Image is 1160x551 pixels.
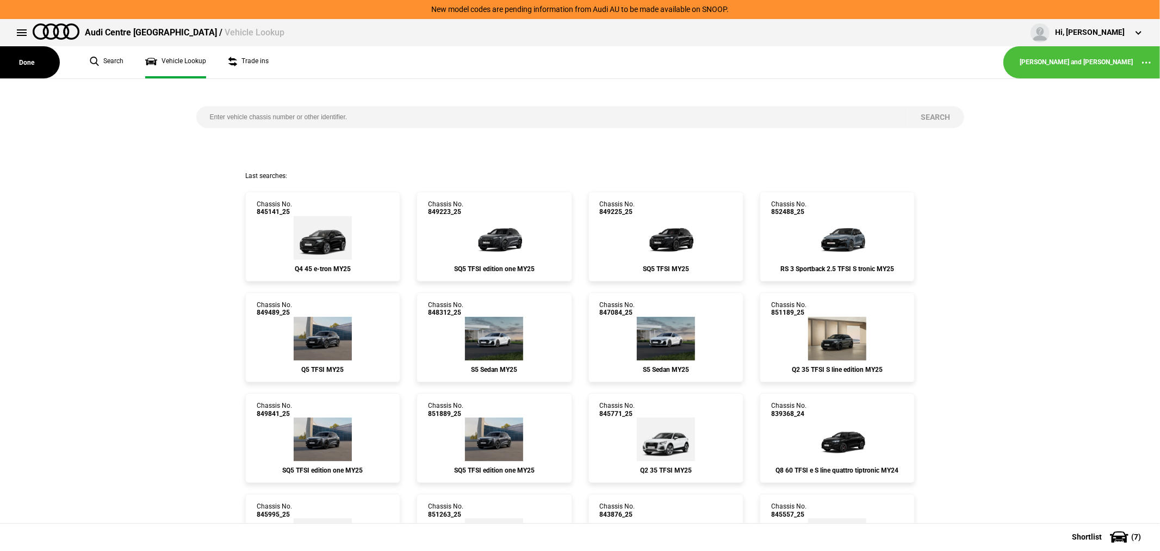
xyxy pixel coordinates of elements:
span: 849489_25 [257,309,292,316]
span: ( 7 ) [1131,533,1141,541]
span: 851263_25 [428,511,463,518]
div: RS 3 Sportback 2.5 TFSI S tronic MY25 [771,265,903,273]
button: Shortlist(7) [1056,523,1160,550]
span: 849841_25 [257,410,292,418]
img: Audi_4MT0P3_24_EI_0E0E_CX2_MP_WF9_0N5_3S2_(Nadin:_0N5_3S2_C87_CX2_N0Q_S2S_S9S_WF9_YJZ)_ext.png [805,418,870,461]
div: S5 Sedan MY25 [428,366,560,374]
img: Audi_GUBAZG_25_FW_N7N7_3FU_WA9_PAH_WA7_6FJ_PYH_F80_H65_Y4T_(Nadin:_3FU_6FJ_C56_F80_H65_PAH_PYH_S9... [294,317,352,360]
span: Shortlist [1072,533,1102,541]
div: Chassis No. [771,402,807,418]
div: Chassis No. [600,503,635,518]
div: Chassis No. [771,301,807,317]
div: Chassis No. [600,402,635,418]
a: Search [90,46,123,78]
a: Trade ins [228,46,269,78]
button: ... [1133,49,1160,76]
span: 845557_25 [771,511,807,518]
div: Q2 35 TFSI S line edition MY25 [771,366,903,374]
span: 845771_25 [600,410,635,418]
span: 839368_24 [771,410,807,418]
img: Audi_GUBS5Y_25LE_GX_6Y6Y_PAH_6FJ_53D_(Nadin:_53D_6FJ_C56_PAH)_ext.png [465,418,523,461]
div: Chassis No. [600,200,635,216]
span: 849225_25 [600,208,635,216]
div: Chassis No. [428,200,463,216]
div: Chassis No. [771,503,807,518]
img: audi.png [33,23,79,40]
div: Chassis No. [428,402,463,418]
div: SQ5 TFSI MY25 [600,265,732,273]
img: Audi_GAGBKG_25_YM_2Y2Y_WA2_4E7_6XK_4L6_(Nadin:_4E7_4L6_6XK_C49_WA2)_ext.png [637,418,695,461]
img: Audi_F4BA53_25_BH_0E0E_3FU_4ZD_WA7_WA2_3S2_PY5_PYY_QQ9_55K_99N_(Nadin:_3FU_3S2_4ZD_55K_99N_C18_PY... [294,216,352,260]
div: Q5 TFSI MY25 [257,366,389,374]
div: SQ5 TFSI edition one MY25 [428,265,560,273]
div: Chassis No. [257,200,292,216]
div: Chassis No. [257,301,292,317]
div: S5 Sedan MY25 [600,366,732,374]
div: Chassis No. [771,200,807,216]
span: 849223_25 [428,208,463,216]
span: 843876_25 [600,511,635,518]
span: 848312_25 [428,309,463,316]
span: 851889_25 [428,410,463,418]
input: Enter vehicle chassis number or other identifier. [196,106,908,128]
div: Hi, [PERSON_NAME] [1055,27,1125,38]
div: Chassis No. [257,402,292,418]
div: SQ5 TFSI edition one MY25 [428,467,560,474]
div: Q4 45 e-tron MY25 [257,265,389,273]
img: Audi_GUBS5Y_25S_OR_0E0E_PAH_WA2_6FJ_PQ7_53A_PYH_PWV_(Nadin:_53A_6FJ_C56_PAH_PQ7_PWV_PYH_WA2)_ext.png [633,216,698,260]
div: Chassis No. [257,503,292,518]
span: Last searches: [245,172,287,180]
span: 851189_25 [771,309,807,316]
div: Q2 35 TFSI MY25 [600,467,732,474]
div: SQ5 TFSI edition one MY25 [257,467,389,474]
span: Vehicle Lookup [225,27,284,38]
img: Audi_GUBS5Y_25LE_GX_6Y6Y_PAH_6FJ_(Nadin:_6FJ_C56_PAH_S9S)_ext.png [294,418,352,461]
div: Q8 60 TFSI e S line quattro tiptronic MY24 [771,467,903,474]
div: Chassis No. [428,503,463,518]
span: 845141_25 [257,208,292,216]
img: Audi_GUBS5Y_25LE_GX_6Y6Y_PAH_6FJ_53D_(Nadin:_53D_6FJ_C56_PAH_S9S)_ext.png [462,216,527,260]
img: Audi_FU2S5Y_25S_GX_2Y2Y_PAH_9VS_5MK_WA2_PQ7_PYH_PWO_3FP_F19_(Nadin:_3FP_5MK_9VS_C85_F19_PAH_PQ7_P... [465,317,523,360]
img: Audi_FU2S5Y_25S_GX_2Y2Y_PAH_9VS_5MK_WA2_PQ7_PYH_PWO_3FP_F19_(Nadin:_3FP_5MK_9VS_C84_F19_PAH_PQ7_P... [637,317,695,360]
div: Chassis No. [428,301,463,317]
span: 852488_25 [771,208,807,216]
img: Audi_8YFRWY_25_TG_8R8R_WA9_5J5_64U_(Nadin:_5J5_64U_C48_S7K_WA9)_ext.png [805,216,870,260]
img: Audi_GAGCKG_25_YM_6Y6Y_WA9_3FB_6XK_C8R_WA2_4E7_4L6_PAI_4ZP_(Nadin:_3FB_4E7_4L6_4ZP_6XK_C51_C8R_PA... [808,317,866,360]
span: 845995_25 [257,511,292,518]
button: Search [908,106,964,128]
a: Vehicle Lookup [145,46,206,78]
a: [PERSON_NAME] and [PERSON_NAME] [1020,58,1133,67]
div: Chassis No. [600,301,635,317]
div: Audi Centre [GEOGRAPHIC_DATA] / [85,27,284,39]
span: 847084_25 [600,309,635,316]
